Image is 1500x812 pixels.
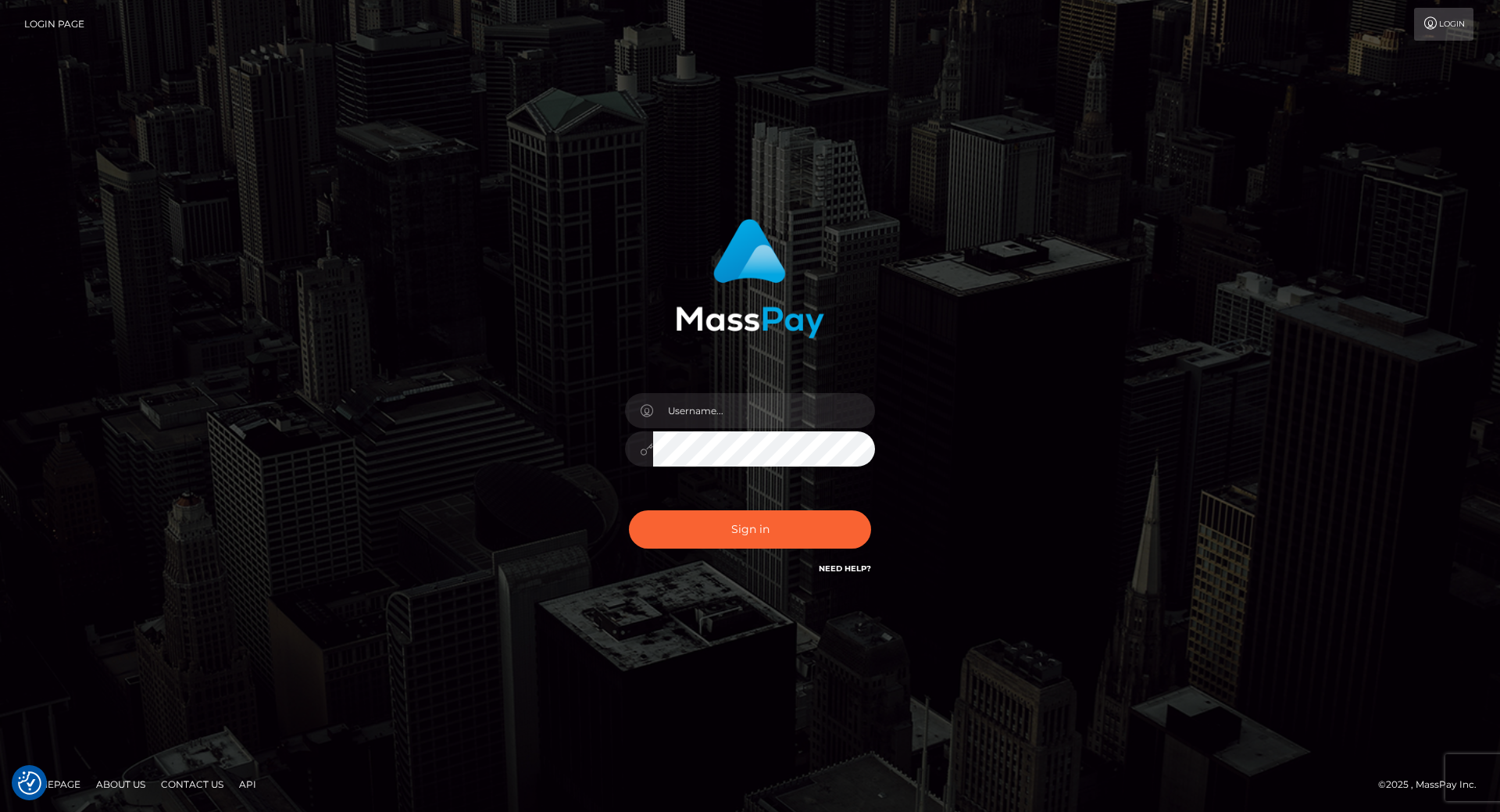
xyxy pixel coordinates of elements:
[1378,776,1488,793] div: © 2025 , MassPay Inc.
[819,563,871,574] a: Need Help?
[233,772,262,796] a: API
[1414,8,1473,41] a: Login
[24,8,84,41] a: Login Page
[653,393,875,428] input: Username...
[90,772,152,796] a: About Us
[17,772,87,796] a: Homepage
[676,219,824,338] img: MassPay Login
[629,510,871,549] button: Sign in
[18,771,41,795] img: Revisit consent button
[18,771,41,795] button: Consent Preferences
[155,772,230,796] a: Contact Us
